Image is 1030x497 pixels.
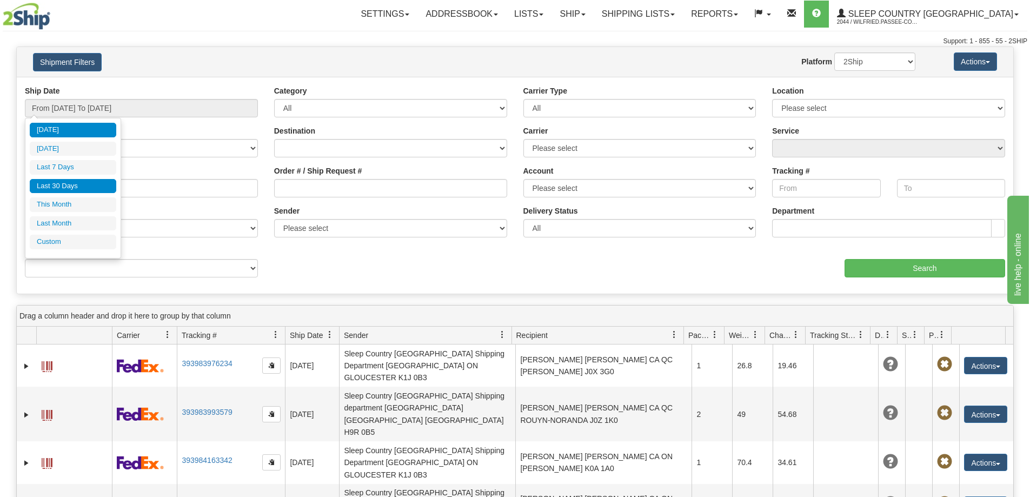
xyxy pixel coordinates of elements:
[897,179,1005,197] input: To
[933,326,951,344] a: Pickup Status filter column settings
[1005,193,1029,303] iframe: chat widget
[25,85,60,96] label: Ship Date
[3,37,1027,46] div: Support: 1 - 855 - 55 - 2SHIP
[732,344,773,387] td: 26.8
[353,1,417,28] a: Settings
[285,344,339,387] td: [DATE]
[732,387,773,441] td: 49
[262,357,281,374] button: Copy to clipboard
[30,160,116,175] li: Last 7 Days
[523,125,548,136] label: Carrier
[17,306,1013,327] div: grid grouping header
[883,357,898,372] span: Unknown
[515,387,692,441] td: [PERSON_NAME] [PERSON_NAME] CA QC ROUYN-NORANDA J0Z 1K0
[182,408,232,416] a: 393983993579
[688,330,711,341] span: Packages
[285,441,339,483] td: [DATE]
[117,330,140,341] span: Carrier
[117,359,164,373] img: 2 - FedEx Express®
[594,1,683,28] a: Shipping lists
[665,326,683,344] a: Recipient filter column settings
[879,326,897,344] a: Delivery Status filter column settings
[937,406,952,421] span: Pickup Not Assigned
[182,456,232,465] a: 393984163342
[274,125,315,136] label: Destination
[845,259,1005,277] input: Search
[829,1,1027,28] a: Sleep Country [GEOGRAPHIC_DATA] 2044 / Wilfried.Passee-Coutrin
[772,206,814,216] label: Department
[33,53,102,71] button: Shipment Filters
[8,6,100,19] div: live help - online
[117,407,164,421] img: 2 - FedEx Express®
[937,357,952,372] span: Pickup Not Assigned
[21,458,32,468] a: Expand
[30,216,116,231] li: Last Month
[30,197,116,212] li: This Month
[30,142,116,156] li: [DATE]
[290,330,323,341] span: Ship Date
[692,441,732,483] td: 1
[262,454,281,471] button: Copy to clipboard
[692,344,732,387] td: 1
[262,406,281,422] button: Copy to clipboard
[21,409,32,420] a: Expand
[837,17,918,28] span: 2044 / Wilfried.Passee-Coutrin
[515,441,692,483] td: [PERSON_NAME] [PERSON_NAME] CA ON [PERSON_NAME] K0A 1A0
[964,406,1007,423] button: Actions
[523,165,554,176] label: Account
[344,330,368,341] span: Sender
[810,330,857,341] span: Tracking Status
[773,344,813,387] td: 19.46
[729,330,752,341] span: Weight
[706,326,724,344] a: Packages filter column settings
[964,357,1007,374] button: Actions
[883,406,898,421] span: Unknown
[339,344,515,387] td: Sleep Country [GEOGRAPHIC_DATA] Shipping Department [GEOGRAPHIC_DATA] ON GLOUCESTER K1J 0B3
[274,206,300,216] label: Sender
[906,326,924,344] a: Shipment Issues filter column settings
[875,330,884,341] span: Delivery Status
[274,85,307,96] label: Category
[3,3,50,30] img: logo2044.jpg
[30,179,116,194] li: Last 30 Days
[769,330,792,341] span: Charge
[515,344,692,387] td: [PERSON_NAME] [PERSON_NAME] CA QC [PERSON_NAME] J0X 3G0
[846,9,1013,18] span: Sleep Country [GEOGRAPHIC_DATA]
[21,361,32,372] a: Expand
[182,359,232,368] a: 393983976234
[772,85,803,96] label: Location
[683,1,746,28] a: Reports
[523,206,578,216] label: Delivery Status
[902,330,911,341] span: Shipment Issues
[929,330,938,341] span: Pickup Status
[417,1,506,28] a: Addressbook
[964,454,1007,471] button: Actions
[321,326,339,344] a: Ship Date filter column settings
[182,330,217,341] span: Tracking #
[274,165,362,176] label: Order # / Ship Request #
[787,326,805,344] a: Charge filter column settings
[506,1,551,28] a: Lists
[42,405,52,422] a: Label
[339,441,515,483] td: Sleep Country [GEOGRAPHIC_DATA] Shipping Department [GEOGRAPHIC_DATA] ON GLOUCESTER K1J 0B3
[746,326,765,344] a: Weight filter column settings
[732,441,773,483] td: 70.4
[42,356,52,374] a: Label
[852,326,870,344] a: Tracking Status filter column settings
[285,387,339,441] td: [DATE]
[493,326,511,344] a: Sender filter column settings
[42,453,52,471] a: Label
[30,235,116,249] li: Custom
[772,179,880,197] input: From
[773,387,813,441] td: 54.68
[773,441,813,483] td: 34.61
[772,165,809,176] label: Tracking #
[523,85,567,96] label: Carrier Type
[801,56,832,67] label: Platform
[772,125,799,136] label: Service
[692,387,732,441] td: 2
[267,326,285,344] a: Tracking # filter column settings
[117,456,164,469] img: 2 - FedEx Express®
[158,326,177,344] a: Carrier filter column settings
[937,454,952,469] span: Pickup Not Assigned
